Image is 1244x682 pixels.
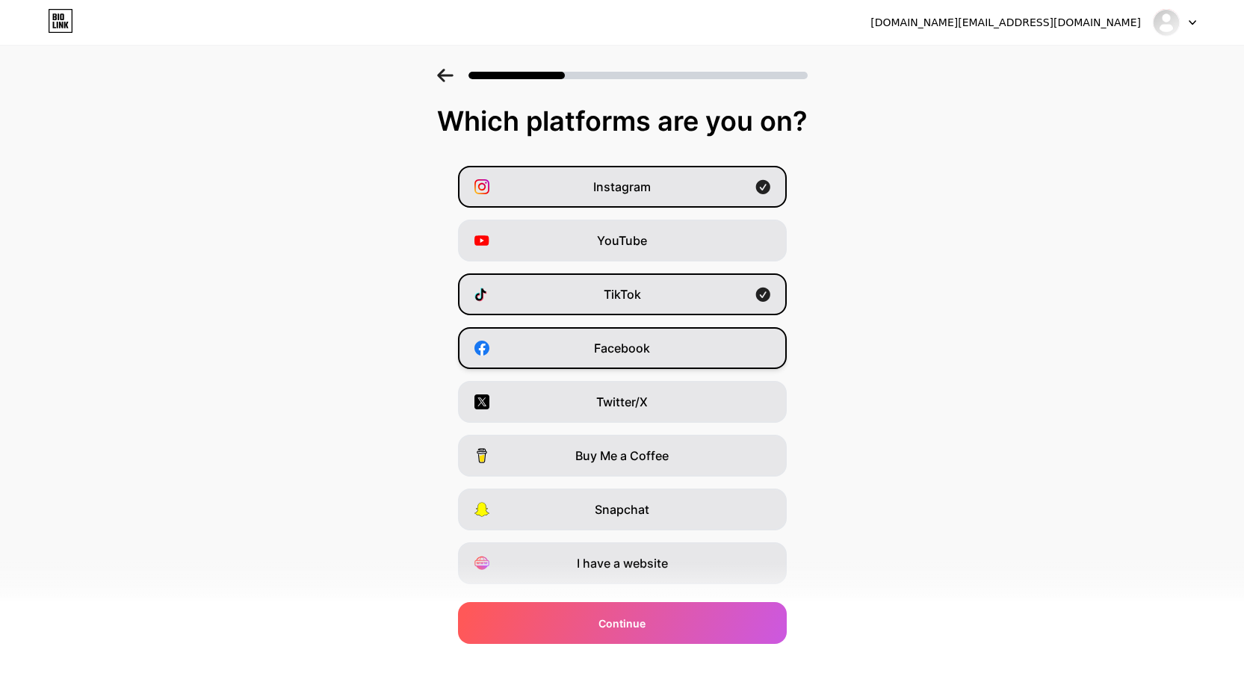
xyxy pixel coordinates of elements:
span: Twitter/X [596,393,648,411]
span: Snapchat [595,500,649,518]
span: Buy Me a Coffee [575,447,669,465]
img: meetuptuyendung [1152,8,1180,37]
div: [DOMAIN_NAME][EMAIL_ADDRESS][DOMAIN_NAME] [870,15,1141,31]
span: Continue [598,616,646,631]
div: Which platforms are you on? [15,106,1229,136]
span: I have a website [577,554,668,572]
span: Instagram [593,178,651,196]
span: YouTube [597,232,647,249]
span: TikTok [604,285,641,303]
span: Facebook [594,339,650,357]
